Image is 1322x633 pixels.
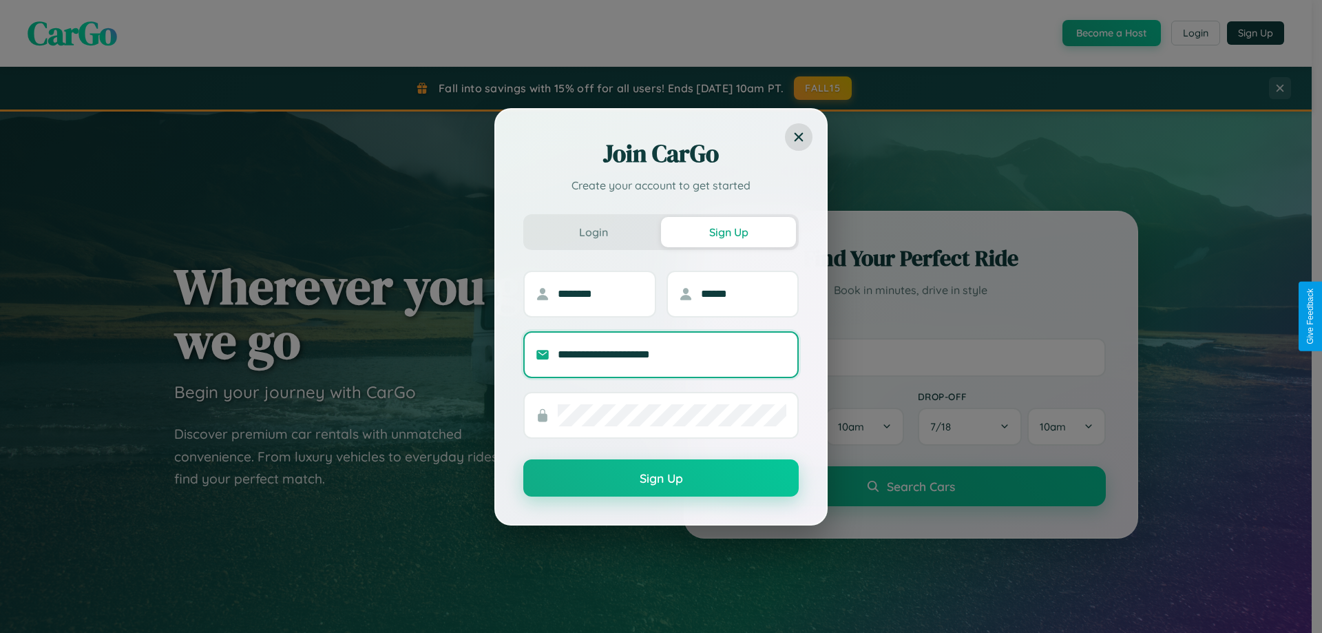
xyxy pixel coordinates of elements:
button: Login [526,217,661,247]
p: Create your account to get started [523,177,799,194]
button: Sign Up [661,217,796,247]
div: Give Feedback [1305,289,1315,344]
button: Sign Up [523,459,799,497]
h2: Join CarGo [523,137,799,170]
